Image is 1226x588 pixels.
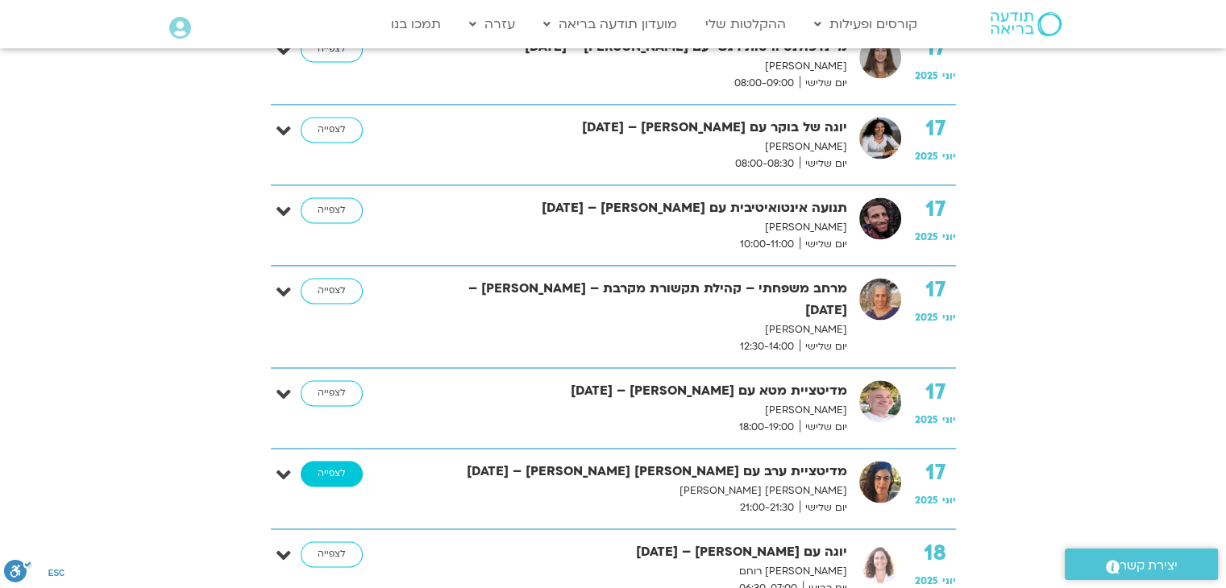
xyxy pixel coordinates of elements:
[1065,549,1218,580] a: יצירת קשר
[424,197,847,219] strong: תנועה אינטואיטיבית עם [PERSON_NAME] – [DATE]
[424,563,847,580] p: [PERSON_NAME] רוחם
[915,574,938,587] span: 2025
[424,482,847,499] p: [PERSON_NAME] [PERSON_NAME]
[734,338,800,355] span: 12:30-14:00
[800,499,847,516] span: יום שלישי
[915,230,938,243] span: 2025
[915,36,956,60] strong: 17
[942,230,956,243] span: יוני
[915,461,956,485] strong: 17
[301,36,363,62] a: לצפייה
[800,75,847,92] span: יום שלישי
[1120,555,1178,577] span: יצירת קשר
[301,461,363,487] a: לצפייה
[942,311,956,324] span: יוני
[915,413,938,426] span: 2025
[942,413,956,426] span: יוני
[729,155,800,172] span: 08:00-08:30
[734,236,800,253] span: 10:00-11:00
[383,9,449,39] a: תמכו בנו
[800,155,847,172] span: יום שלישי
[734,499,800,516] span: 21:00-21:30
[915,197,956,222] strong: 17
[424,461,847,482] strong: מדיטציית ערב עם [PERSON_NAME] [PERSON_NAME] – [DATE]
[461,9,523,39] a: עזרה
[800,236,847,253] span: יום שלישי
[915,380,956,404] strong: 17
[942,494,956,507] span: יוני
[915,541,956,565] strong: 18
[915,278,956,302] strong: 17
[424,139,847,155] p: [PERSON_NAME]
[424,402,847,419] p: [PERSON_NAME]
[301,197,363,223] a: לצפייה
[424,58,847,75] p: [PERSON_NAME]
[806,9,925,39] a: קורסים ופעילות
[697,9,794,39] a: ההקלטות שלי
[301,380,363,406] a: לצפייה
[424,117,847,139] strong: יוגה של בוקר עם [PERSON_NAME] – [DATE]
[301,541,363,567] a: לצפייה
[915,494,938,507] span: 2025
[800,338,847,355] span: יום שלישי
[424,278,847,321] strong: מרחב משפחתי – קהילת תקשורת מקרבת – [PERSON_NAME] – [DATE]
[942,574,956,587] span: יוני
[915,117,956,141] strong: 17
[424,380,847,402] strong: מדיטציית מטא עם [PERSON_NAME] – [DATE]
[424,321,847,338] p: [PERSON_NAME]
[729,75,800,92] span: 08:00-09:00
[734,419,800,436] span: 18:00-19:00
[424,541,847,563] strong: יוגה עם [PERSON_NAME] – [DATE]
[915,150,938,163] span: 2025
[301,278,363,304] a: לצפייה
[301,117,363,143] a: לצפייה
[915,311,938,324] span: 2025
[991,12,1062,36] img: תודעה בריאה
[915,69,938,82] span: 2025
[535,9,685,39] a: מועדון תודעה בריאה
[800,419,847,436] span: יום שלישי
[424,219,847,236] p: [PERSON_NAME]
[942,69,956,82] span: יוני
[942,150,956,163] span: יוני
